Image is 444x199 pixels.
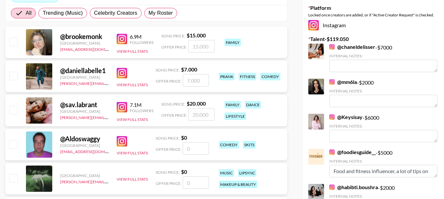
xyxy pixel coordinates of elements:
[329,165,437,177] textarea: Food and fitness influencer, a lot of tips on how to loose weight and leave healty
[60,67,109,75] div: @ daniellabelle1
[94,9,137,17] span: Celebrity Creators
[329,114,335,120] img: Instagram
[329,79,335,85] img: Instagram
[224,101,241,109] div: family
[26,9,32,17] span: All
[117,136,127,147] img: Instagram
[117,177,148,182] button: View Full Stats
[329,124,437,129] div: Internal Notes:
[130,108,153,113] div: Followers
[329,149,376,155] a: @foodiesguide__
[156,68,180,72] span: Song Price:
[43,9,83,17] span: Trending (Music)
[117,102,127,112] img: Instagram
[188,40,215,52] input: 15.000
[161,102,185,107] span: Song Price:
[117,117,148,122] button: View Full Stats
[161,33,185,38] span: Song Price:
[245,101,261,109] div: dance
[224,39,241,46] div: family
[117,34,127,44] img: Instagram
[60,178,157,184] a: [PERSON_NAME][EMAIL_ADDRESS][DOMAIN_NAME]
[308,5,439,11] label: Platform
[187,100,206,107] strong: $ 20.000
[117,82,148,87] button: View Full Stats
[329,114,437,142] div: - $ 6000
[156,136,180,141] span: Song Price:
[60,173,109,178] div: [GEOGRAPHIC_DATA]
[308,12,439,17] div: Locked once creators are added, or if "Active Creator Request" is checked.
[117,68,127,78] img: Instagram
[60,135,109,143] div: @ Aldoswaggy
[60,114,157,120] a: [PERSON_NAME][EMAIL_ADDRESS][DOMAIN_NAME]
[60,75,109,80] div: [GEOGRAPHIC_DATA]
[219,73,235,80] div: prank
[161,113,187,118] span: Offer Price:
[260,73,280,80] div: comedy
[329,185,335,190] img: Instagram
[60,109,109,114] div: [GEOGRAPHIC_DATA]
[130,33,153,40] div: 6.9M
[329,159,437,164] div: Internal Notes:
[60,143,109,148] div: [GEOGRAPHIC_DATA]
[60,46,126,52] a: [EMAIL_ADDRESS][DOMAIN_NAME]
[329,53,437,58] div: Internal Notes:
[60,101,109,109] div: @ sav.labrant
[183,74,209,87] input: 7.000
[329,89,437,93] div: Internal Notes:
[60,41,109,46] div: [GEOGRAPHIC_DATA]
[117,49,148,54] button: View Full Stats
[238,169,256,177] div: lipsync
[308,20,319,30] img: Instagram
[188,108,215,121] input: 20.000
[243,141,256,149] div: skits
[219,181,257,188] div: makeup & beauty
[117,150,148,155] button: View Full Stats
[219,141,239,149] div: comedy
[329,194,437,199] div: Internal Notes:
[161,45,187,50] span: Offer Price:
[329,44,375,50] a: @chaneldelisser
[60,80,157,86] a: [PERSON_NAME][EMAIL_ADDRESS][DOMAIN_NAME]
[181,169,187,175] strong: $ 0
[156,170,180,175] span: Song Price:
[181,134,187,141] strong: $ 0
[60,32,109,41] div: @ brookemonk
[308,36,439,42] label: Talent - $ 119.050
[329,44,335,50] img: Instagram
[181,66,197,72] strong: $ 7.000
[329,79,357,85] a: @mm6la
[329,114,362,120] a: @Keysisay
[60,148,126,154] a: [EMAIL_ADDRESS][DOMAIN_NAME]
[329,149,335,155] img: Instagram
[329,44,437,72] div: - $ 7000
[329,149,437,177] div: - $ 5000
[183,176,209,189] input: 0
[187,32,206,38] strong: $ 15.000
[329,79,437,107] div: - $ 2000
[224,112,246,120] div: lifestyle
[156,79,181,84] span: Offer Price:
[329,184,378,190] a: @habibti.boushra
[130,40,153,45] div: Followers
[183,142,209,155] input: 0
[156,181,181,186] span: Offer Price:
[239,73,256,80] div: fitness
[219,169,234,177] div: music
[156,147,181,152] span: Offer Price:
[149,9,173,17] span: My Roster
[308,20,439,30] div: Instagram
[130,102,153,108] div: 7.1M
